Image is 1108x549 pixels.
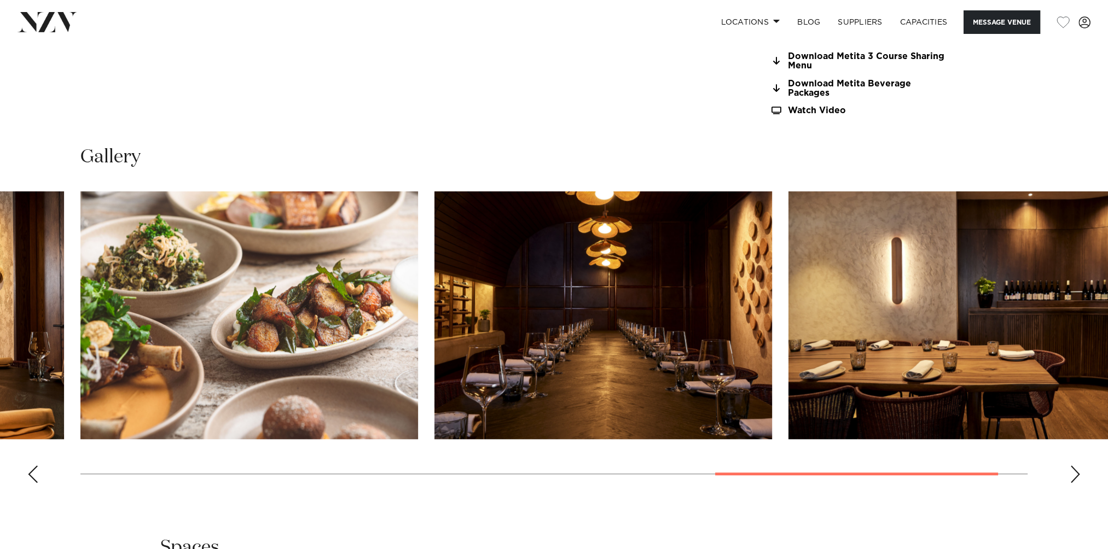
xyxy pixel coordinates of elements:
button: Message Venue [964,10,1040,34]
a: Download Metita 3 Course Sharing Menu [770,52,948,71]
a: SUPPLIERS [829,10,891,34]
a: BLOG [788,10,829,34]
a: Download Metita Beverage Packages [770,79,948,98]
a: Locations [712,10,788,34]
swiper-slide: 8 / 9 [434,191,772,439]
a: Watch Video [770,106,948,115]
swiper-slide: 7 / 9 [80,191,418,439]
a: Capacities [891,10,956,34]
img: nzv-logo.png [18,12,77,32]
h2: Gallery [80,145,141,170]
